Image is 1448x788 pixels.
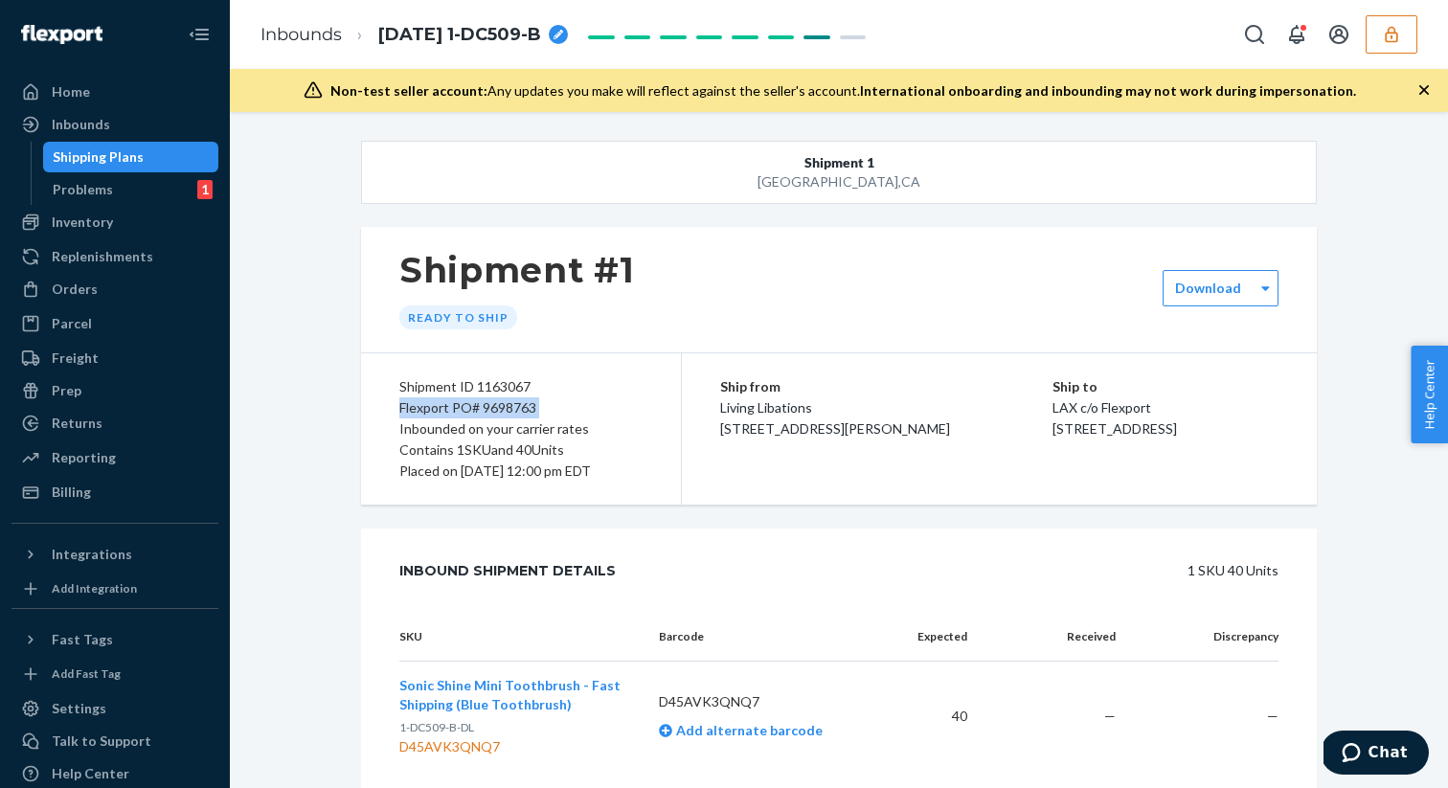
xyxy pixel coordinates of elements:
[11,308,218,339] a: Parcel
[21,25,102,44] img: Flexport logo
[983,613,1130,662] th: Received
[53,147,144,167] div: Shipping Plans
[399,250,635,290] h1: Shipment #1
[1175,279,1241,298] label: Download
[52,414,102,433] div: Returns
[659,722,823,738] a: Add alternate barcode
[860,82,1356,99] span: International onboarding and inbounding may not work during impersonation.
[659,552,1278,590] div: 1 SKU 40 Units
[399,376,643,397] div: Shipment ID 1163067
[11,442,218,473] a: Reporting
[458,172,1221,191] div: [GEOGRAPHIC_DATA] , CA
[197,180,213,199] div: 1
[399,737,628,756] div: D45AVK3QNQ7
[245,7,583,63] ol: breadcrumbs
[1320,15,1358,54] button: Open account menu
[1104,708,1116,724] span: —
[330,82,487,99] span: Non-test seller account:
[399,613,644,662] th: SKU
[180,15,218,54] button: Close Navigation
[1052,397,1279,418] p: LAX c/o Flexport
[399,677,621,712] span: Sonic Shine Mini Toothbrush - Fast Shipping (Blue Toothbrush)
[52,665,121,682] div: Add Fast Tag
[11,663,218,686] a: Add Fast Tag
[52,580,137,597] div: Add Integration
[11,77,218,107] a: Home
[52,115,110,134] div: Inbounds
[11,274,218,304] a: Orders
[1267,708,1278,724] span: —
[52,764,129,783] div: Help Center
[330,81,1356,101] div: Any updates you make will reflect against the seller's account.
[399,461,643,482] div: Placed on [DATE] 12:00 pm EDT
[11,726,218,756] button: Talk to Support
[1131,613,1278,662] th: Discrepancy
[11,477,218,507] a: Billing
[52,732,151,751] div: Talk to Support
[399,552,616,590] div: Inbound Shipment Details
[52,349,99,368] div: Freight
[52,280,98,299] div: Orders
[11,693,218,724] a: Settings
[399,305,517,329] div: Ready to ship
[1235,15,1274,54] button: Open Search Box
[43,142,219,172] a: Shipping Plans
[11,375,218,406] a: Prep
[378,23,541,48] span: 04.15.2025 1-DC509-B
[399,720,474,734] span: 1-DC509-B-DL
[53,180,113,199] div: Problems
[11,408,218,439] a: Returns
[361,141,1317,204] button: Shipment 1[GEOGRAPHIC_DATA],CA
[720,376,1052,397] p: Ship from
[399,397,643,418] div: Flexport PO# 9698763
[399,439,643,461] div: Contains 1 SKU and 40 Units
[11,343,218,373] a: Freight
[52,630,113,649] div: Fast Tags
[644,613,888,662] th: Barcode
[52,82,90,101] div: Home
[1324,731,1429,778] iframe: Opens a widget where you can chat to one of our agents
[659,692,872,711] p: D45AVK3QNQ7
[399,676,628,714] button: Sonic Shine Mini Toothbrush - Fast Shipping (Blue Toothbrush)
[804,153,874,172] span: Shipment 1
[1052,376,1279,397] p: Ship to
[399,418,643,439] div: Inbounded on your carrier rates
[1278,15,1316,54] button: Open notifications
[52,483,91,502] div: Billing
[887,613,983,662] th: Expected
[720,399,950,437] span: Living Libations [STREET_ADDRESS][PERSON_NAME]
[52,213,113,232] div: Inventory
[52,545,132,564] div: Integrations
[52,448,116,467] div: Reporting
[11,109,218,140] a: Inbounds
[52,247,153,266] div: Replenishments
[1052,420,1177,437] span: [STREET_ADDRESS]
[52,699,106,718] div: Settings
[11,207,218,237] a: Inventory
[11,577,218,600] a: Add Integration
[11,241,218,272] a: Replenishments
[887,662,983,772] td: 40
[43,174,219,205] a: Problems1
[52,314,92,333] div: Parcel
[11,624,218,655] button: Fast Tags
[52,381,81,400] div: Prep
[11,539,218,570] button: Integrations
[672,722,823,738] span: Add alternate barcode
[260,24,342,45] a: Inbounds
[1411,346,1448,443] button: Help Center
